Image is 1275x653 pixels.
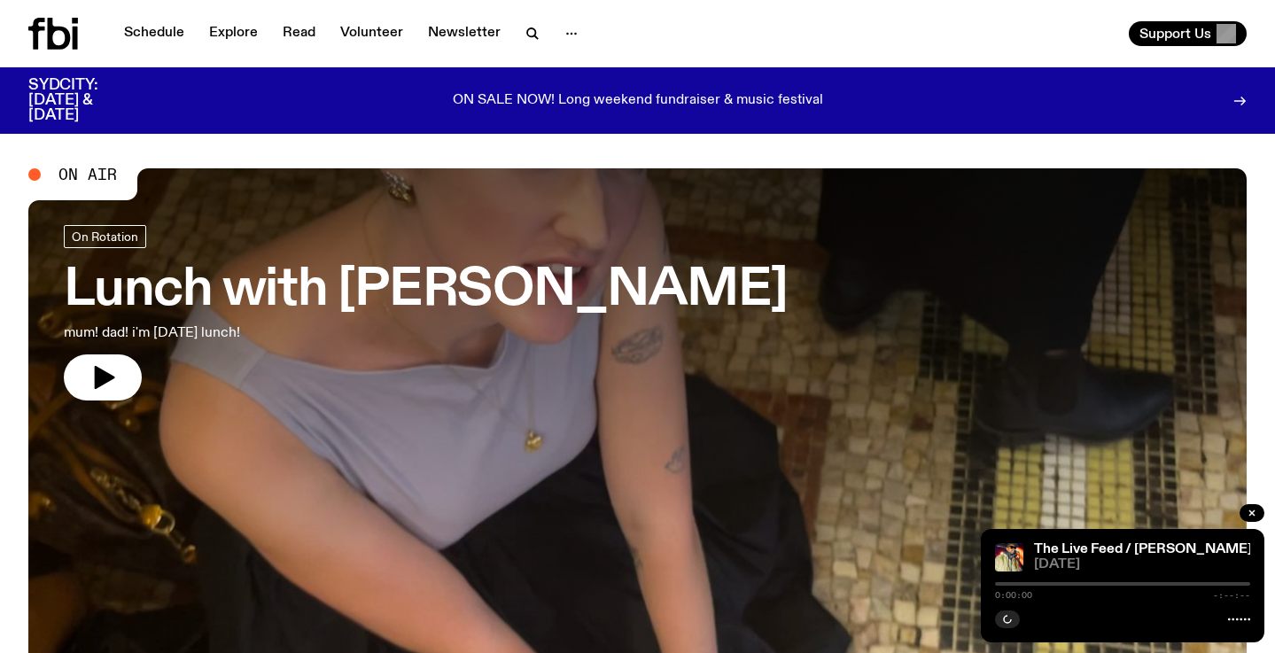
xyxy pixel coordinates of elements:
[58,167,117,183] span: On Air
[453,93,823,109] p: ON SALE NOW! Long weekend fundraiser & music festival
[1034,558,1250,571] span: [DATE]
[1213,591,1250,600] span: -:--:--
[198,21,268,46] a: Explore
[64,323,517,344] p: mum! dad! i'm [DATE] lunch!
[113,21,195,46] a: Schedule
[995,543,1023,571] img: A portrait shot of Keanu Nelson singing into a microphone, shot from the waist up. He is wearing ...
[64,266,788,315] h3: Lunch with [PERSON_NAME]
[1139,26,1211,42] span: Support Us
[1034,542,1252,556] a: The Live Feed / [PERSON_NAME]
[995,591,1032,600] span: 0:00:00
[272,21,326,46] a: Read
[64,225,146,248] a: On Rotation
[1129,21,1247,46] button: Support Us
[417,21,511,46] a: Newsletter
[72,229,138,243] span: On Rotation
[64,225,788,400] a: Lunch with [PERSON_NAME]mum! dad! i'm [DATE] lunch!
[28,78,142,123] h3: SYDCITY: [DATE] & [DATE]
[330,21,414,46] a: Volunteer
